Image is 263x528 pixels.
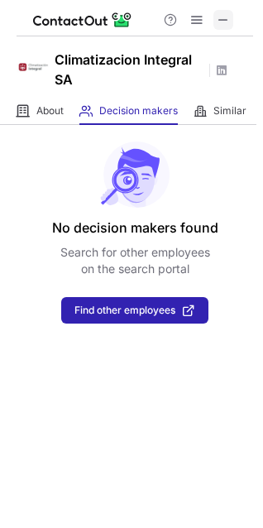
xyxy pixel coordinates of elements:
[61,297,208,324] button: Find other employees
[33,10,132,30] img: ContactOut v5.3.10
[36,104,64,118] span: About
[74,305,175,316] span: Find other employees
[213,104,246,118] span: Similar
[52,218,218,238] header: No decision makers found
[99,104,178,118] span: Decision makers
[17,50,50,84] img: 0952adc9c03ac66403dfc3136e3f7200
[99,142,170,208] img: No leads found
[55,50,203,89] h1: Climatizacion Integral SA
[60,244,210,277] p: Search for other employees on the search portal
